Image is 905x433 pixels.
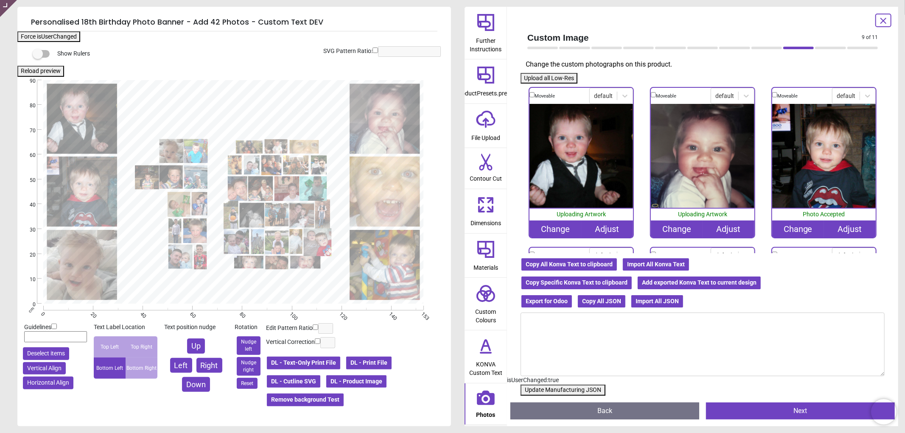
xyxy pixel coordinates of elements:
label: Moveable [777,252,798,259]
label: Moveable [656,93,676,100]
div: Adjust [703,221,754,237]
button: Back [510,402,699,419]
button: Export for Odoo [521,294,573,309]
div: Change [651,221,703,237]
span: File Upload [471,130,500,142]
span: 40 [139,311,144,316]
iframe: Brevo live chat [871,399,897,425]
button: Reload preview [17,66,64,77]
span: 60 [20,152,36,159]
button: Import All Konva Text [622,257,690,272]
div: Change [772,221,824,237]
h5: Personalised 18th Birthday Photo Banner - Add 42 Photos - Custom Text DEV [31,14,437,31]
label: Moveable [535,93,555,100]
label: Moveable [535,252,555,259]
span: 30 [20,226,36,234]
div: Adjust [824,221,876,237]
div: isUserChanged: true [507,376,898,385]
span: 100 [288,311,294,316]
span: 80 [238,311,244,316]
span: Contour Cut [470,170,502,183]
span: 9 of 11 [862,34,878,41]
button: File Upload [465,104,507,148]
span: 0 [20,301,36,308]
div: Change [530,221,581,237]
span: 80 [20,102,36,109]
div: Show Rulers [38,49,451,59]
span: Materials [474,260,498,272]
button: Upload all Low-Res [521,73,577,84]
label: Moveable [656,252,676,259]
button: Next [706,402,895,419]
span: Photos [476,407,496,419]
span: 10 [20,276,36,283]
span: Photo Accepted [803,211,845,218]
button: productPresets.preset [465,59,507,103]
button: KONVA Custom Text [465,330,507,383]
button: Custom Colours [465,278,507,330]
span: cm [28,306,35,313]
span: 50 [20,177,36,184]
button: Import All JSON [630,294,684,309]
button: Dimensions [465,189,507,233]
span: 0 [39,311,45,316]
button: Contour Cut [465,148,507,189]
span: Custom Colours [465,304,506,324]
button: Add exported Konva Text to current design [637,276,762,290]
span: Custom Image [527,31,862,44]
button: Force isUserChanged [17,31,80,42]
button: Copy Specific Konva Text to clipboard [521,276,633,290]
span: Uploading Artwork [557,211,606,218]
p: Change the custom photographs on this product. [526,60,885,69]
button: Update Manufacturing JSON [521,385,605,396]
button: Copy All JSON [577,294,626,309]
span: 70 [20,127,36,134]
label: SVG Pattern Ratio: [323,47,373,56]
button: Materials [465,234,507,278]
div: Adjust [581,221,633,237]
span: Dimensions [471,215,501,228]
span: 20 [89,311,95,316]
span: 60 [188,311,194,316]
button: Photos [465,383,507,425]
label: Moveable [777,93,798,100]
button: Copy All Konva Text to clipboard [521,257,618,272]
span: Further Instructions [465,33,506,53]
button: Further Instructions [465,7,507,59]
span: KONVA Custom Text [465,356,506,377]
span: productPresets.preset [457,85,516,98]
span: 20 [20,251,36,259]
span: 90 [20,78,36,85]
span: 153 [420,311,425,316]
span: 120 [338,311,343,316]
span: 40 [20,201,36,209]
span: Uploading Artwork [678,211,727,218]
span: 140 [387,311,393,316]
